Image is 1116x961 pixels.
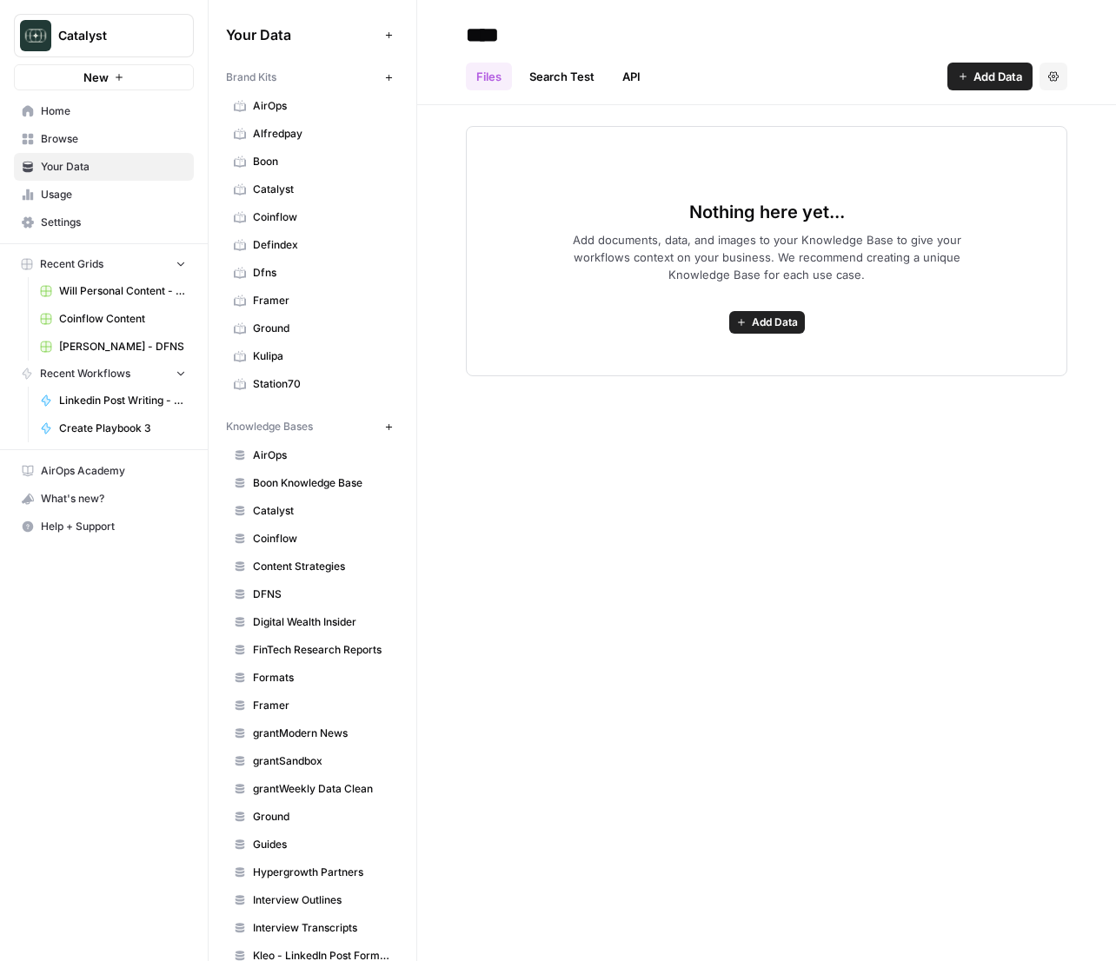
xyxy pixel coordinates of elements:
[226,176,399,203] a: Catalyst
[32,277,194,305] a: Will Personal Content - [DATE]
[59,283,186,299] span: Will Personal Content - [DATE]
[41,159,186,175] span: Your Data
[32,333,194,361] a: [PERSON_NAME] - DFNS
[253,265,391,281] span: Dfns
[253,348,391,364] span: Kulipa
[226,469,399,497] a: Boon Knowledge Base
[226,370,399,398] a: Station70
[41,131,186,147] span: Browse
[226,231,399,259] a: Defindex
[253,642,391,658] span: FinTech Research Reports
[14,64,194,90] button: New
[226,441,399,469] a: AirOps
[41,103,186,119] span: Home
[226,719,399,747] a: grantModern News
[226,342,399,370] a: Kulipa
[226,553,399,580] a: Content Strategies
[40,256,103,272] span: Recent Grids
[41,215,186,230] span: Settings
[253,837,391,852] span: Guides
[253,753,391,769] span: grantSandbox
[226,525,399,553] a: Coinflow
[14,14,194,57] button: Workspace: Catalyst
[253,293,391,308] span: Framer
[253,920,391,936] span: Interview Transcripts
[519,63,605,90] a: Search Test
[544,231,989,283] span: Add documents, data, and images to your Knowledge Base to give your workflows context on your bus...
[226,692,399,719] a: Framer
[32,305,194,333] a: Coinflow Content
[253,781,391,797] span: grantWeekly Data Clean
[14,361,194,387] button: Recent Workflows
[32,387,194,414] a: Linkedin Post Writing - [DATE]
[226,24,378,45] span: Your Data
[20,20,51,51] img: Catalyst Logo
[226,148,399,176] a: Boon
[41,187,186,202] span: Usage
[253,726,391,741] span: grantModern News
[253,321,391,336] span: Ground
[14,209,194,236] a: Settings
[253,447,391,463] span: AirOps
[59,311,186,327] span: Coinflow Content
[253,126,391,142] span: Alfredpay
[947,63,1033,90] button: Add Data
[59,339,186,355] span: [PERSON_NAME] - DFNS
[253,98,391,114] span: AirOps
[14,125,194,153] a: Browse
[226,120,399,148] a: Alfredpay
[253,892,391,908] span: Interview Outlines
[226,858,399,886] a: Hypergrowth Partners
[226,497,399,525] a: Catalyst
[226,664,399,692] a: Formats
[41,519,186,534] span: Help + Support
[226,203,399,231] a: Coinflow
[253,376,391,392] span: Station70
[226,775,399,803] a: grantWeekly Data Clean
[14,97,194,125] a: Home
[253,531,391,547] span: Coinflow
[253,154,391,169] span: Boon
[689,200,845,224] span: Nothing here yet...
[253,182,391,197] span: Catalyst
[14,485,194,513] button: What's new?
[15,486,193,512] div: What's new?
[226,580,399,608] a: DFNS
[253,475,391,491] span: Boon Knowledge Base
[253,809,391,825] span: Ground
[253,698,391,713] span: Framer
[253,587,391,602] span: DFNS
[253,209,391,225] span: Coinflow
[14,513,194,540] button: Help + Support
[253,865,391,880] span: Hypergrowth Partners
[253,670,391,686] span: Formats
[226,315,399,342] a: Ground
[226,419,313,434] span: Knowledge Bases
[14,181,194,209] a: Usage
[83,69,109,86] span: New
[226,70,276,85] span: Brand Kits
[226,636,399,664] a: FinTech Research Reports
[226,886,399,914] a: Interview Outlines
[226,914,399,942] a: Interview Transcripts
[973,68,1022,85] span: Add Data
[752,315,798,330] span: Add Data
[14,153,194,181] a: Your Data
[226,92,399,120] a: AirOps
[58,27,163,44] span: Catalyst
[612,63,651,90] a: API
[59,421,186,436] span: Create Playbook 3
[729,311,805,334] button: Add Data
[226,747,399,775] a: grantSandbox
[40,366,130,381] span: Recent Workflows
[226,608,399,636] a: Digital Wealth Insider
[226,259,399,287] a: Dfns
[226,803,399,831] a: Ground
[253,614,391,630] span: Digital Wealth Insider
[32,414,194,442] a: Create Playbook 3
[253,503,391,519] span: Catalyst
[253,237,391,253] span: Defindex
[253,559,391,574] span: Content Strategies
[226,831,399,858] a: Guides
[59,393,186,408] span: Linkedin Post Writing - [DATE]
